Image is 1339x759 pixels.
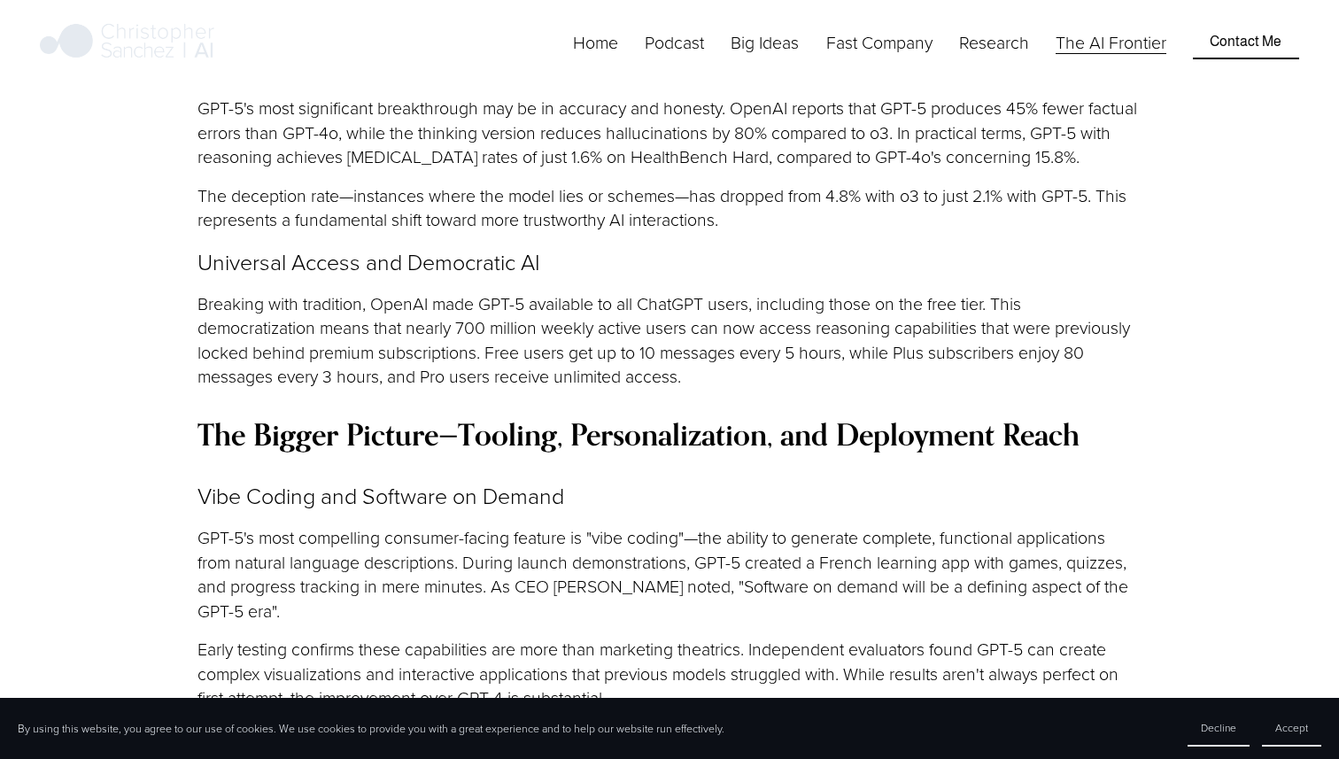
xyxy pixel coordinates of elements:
[1262,710,1321,747] button: Accept
[826,28,933,56] a: folder dropdown
[731,30,799,54] span: Big Ideas
[1201,720,1236,735] span: Decline
[18,721,724,736] p: By using this website, you agree to our use of cookies. We use cookies to provide you with a grea...
[197,96,1142,168] p: GPT-5's most significant breakthrough may be in accuracy and honesty. OpenAI reports that GPT-5 p...
[197,183,1142,232] p: The deception rate—instances where the model lies or schemes—has dropped from 4.8% with o3 to jus...
[197,246,1142,277] p: Universal Access and Democratic AI
[197,637,1142,709] p: Early testing confirms these capabilities are more than marketing theatrics. Independent evaluato...
[197,480,1142,511] p: Vibe Coding and Software on Demand
[573,28,618,56] a: Home
[197,415,1080,453] strong: The Bigger Picture—Tooling, Personalization, and Deployment Reach
[959,30,1029,54] span: Research
[645,28,704,56] a: Podcast
[1188,710,1250,747] button: Decline
[40,20,214,65] img: Christopher Sanchez | AI
[731,28,799,56] a: folder dropdown
[1193,26,1298,59] a: Contact Me
[1275,720,1308,735] span: Accept
[826,30,933,54] span: Fast Company
[197,291,1142,389] p: Breaking with tradition, OpenAI made GPT-5 available to all ChatGPT users, including those on the...
[197,525,1142,623] p: GPT-5's most compelling consumer-facing feature is "vibe coding"—the ability to generate complete...
[1056,28,1166,56] a: The AI Frontier
[959,28,1029,56] a: folder dropdown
